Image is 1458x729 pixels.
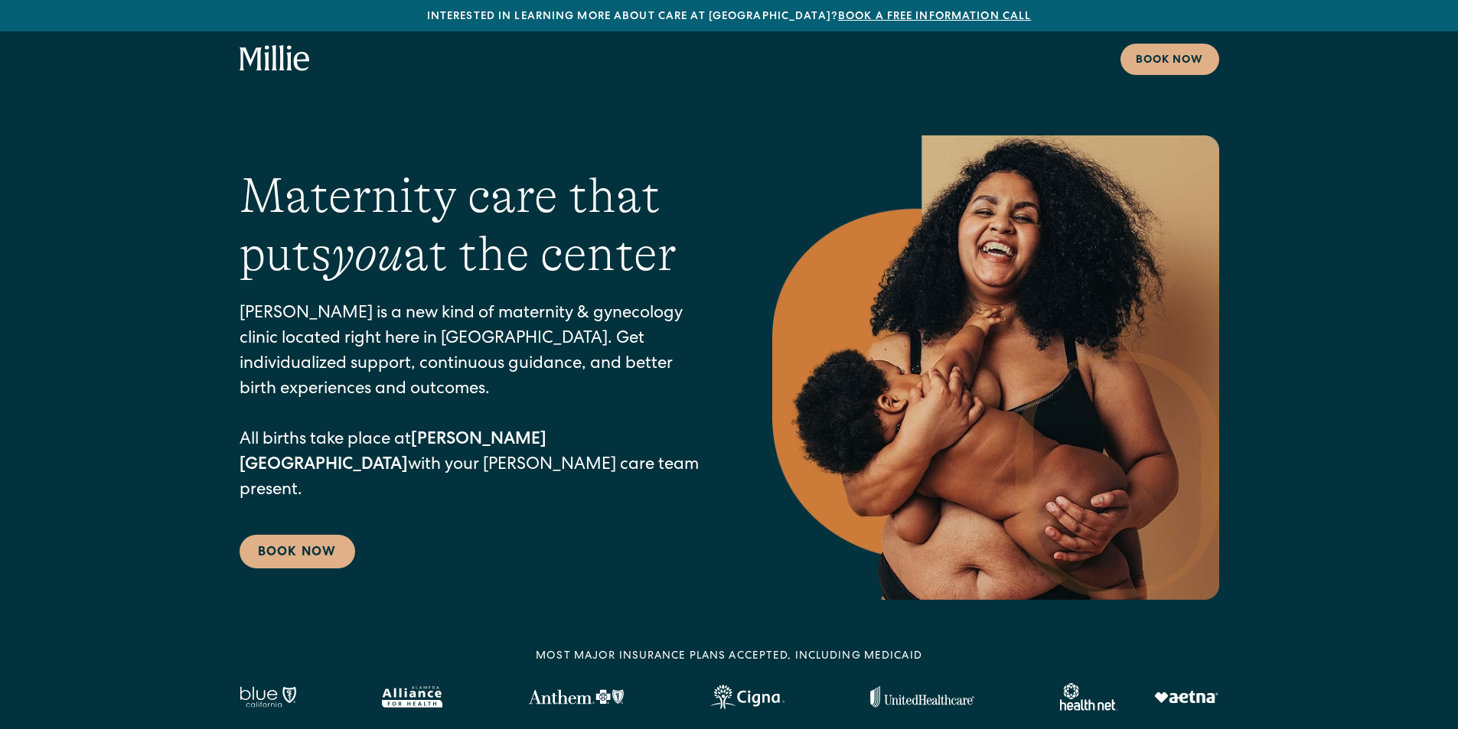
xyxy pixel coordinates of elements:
img: Cigna logo [710,685,784,709]
em: you [331,226,403,282]
img: Aetna logo [1154,691,1218,703]
h1: Maternity care that puts at the center [240,167,711,285]
p: [PERSON_NAME] is a new kind of maternity & gynecology clinic located right here in [GEOGRAPHIC_DA... [240,302,711,504]
div: MOST MAJOR INSURANCE PLANS ACCEPTED, INCLUDING MEDICAID [536,649,922,665]
div: Book now [1136,53,1204,69]
a: Book a free information call [838,11,1031,22]
img: Anthem Logo [528,689,624,705]
img: Blue California logo [240,686,296,708]
a: Book Now [240,535,355,568]
a: home [240,45,310,73]
img: United Healthcare logo [870,686,974,708]
img: Alameda Alliance logo [382,686,442,708]
img: Smiling mother with her baby in arms, celebrating body positivity and the nurturing bond of postp... [772,135,1219,600]
img: Healthnet logo [1060,683,1117,711]
a: Book now [1120,44,1219,75]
